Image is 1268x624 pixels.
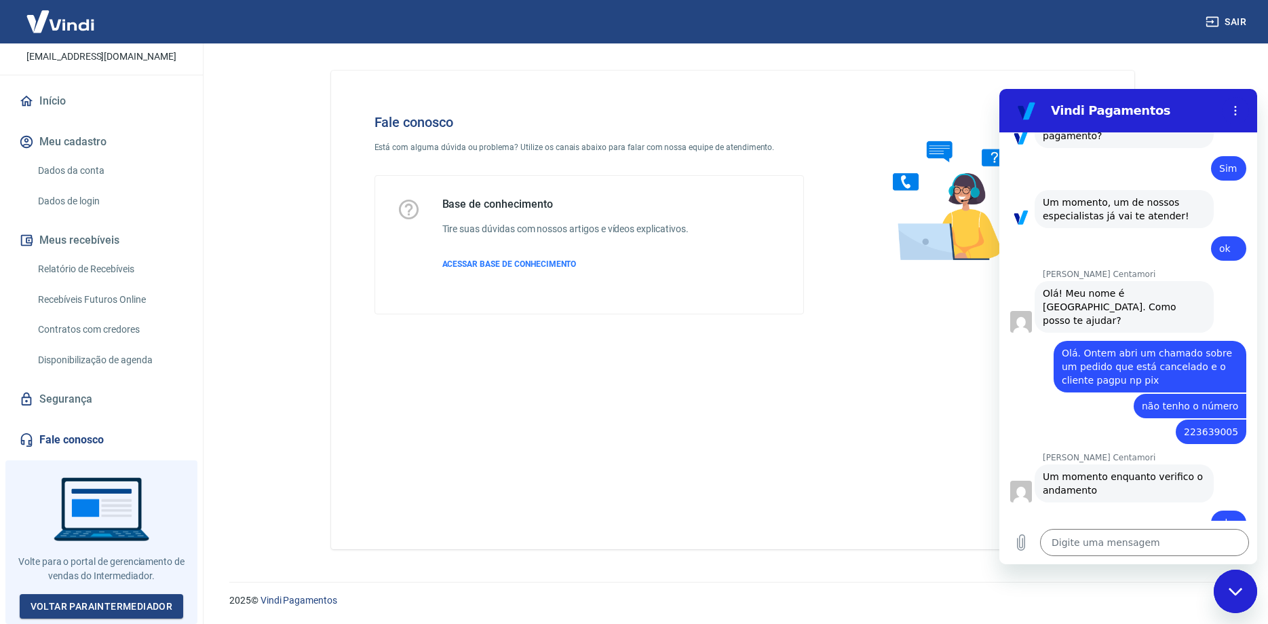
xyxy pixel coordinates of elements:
[33,316,187,344] a: Contratos com credores
[47,30,155,44] p: [PERSON_NAME]
[33,157,187,185] a: Dados da conta
[16,1,104,42] img: Vindi
[33,255,187,283] a: Relatório de Recebíveis
[1214,570,1257,613] iframe: Botão para abrir a janela de mensagens, conversa em andamento
[33,187,187,215] a: Dados de login
[16,384,187,414] a: Segurança
[33,346,187,374] a: Disponibilização de agenda
[16,225,187,255] button: Meus recebíveis
[442,259,577,269] span: ACESSAR BASE DE CONHECIMENTO
[999,89,1257,564] iframe: Janela de mensagens
[26,50,176,64] p: [EMAIL_ADDRESS][DOMAIN_NAME]
[16,425,187,455] a: Fale conosco
[442,198,689,211] h5: Base de conhecimento
[261,595,337,606] a: Vindi Pagamentos
[374,141,805,153] p: Está com alguma dúvida ou problema? Utilize os canais abaixo para falar com nossa equipe de atend...
[1203,10,1252,35] button: Sair
[229,593,1235,608] p: 2025 ©
[866,92,1072,274] img: Fale conosco
[16,127,187,157] button: Meu cadastro
[374,114,805,130] h4: Fale conosco
[16,86,187,116] a: Início
[442,222,689,236] h6: Tire suas dúvidas com nossos artigos e vídeos explicativos.
[33,286,187,314] a: Recebíveis Futuros Online
[20,594,184,619] a: Voltar paraIntermediador
[442,258,689,270] a: ACESSAR BASE DE CONHECIMENTO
